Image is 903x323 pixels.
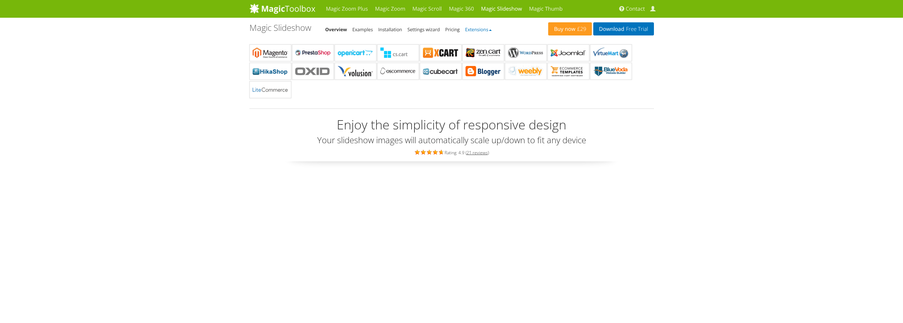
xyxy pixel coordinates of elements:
a: Magic Slideshow for CS-Cart [377,44,419,61]
a: Magic Slideshow for LiteCommerce [249,81,291,98]
b: Magic Slideshow for X-Cart [423,48,458,58]
a: Extensions [465,26,492,33]
a: Magic Slideshow for Blogger [462,63,504,80]
div: Rating: 4.9 ( ) [249,148,654,156]
b: Magic Slideshow for CubeCart [423,66,458,77]
a: Examples [352,26,373,33]
b: Magic Slideshow for Volusion [338,66,373,77]
a: Magic Slideshow for PrestaShop [292,44,334,61]
a: Installation [378,26,402,33]
a: 21 reviews [467,150,488,156]
b: Magic Slideshow for PrestaShop [295,48,331,58]
h3: Your slideshow images will automatically scale up/down to fit any device [249,135,654,145]
b: Magic Slideshow for Magento [253,48,288,58]
a: Magic Slideshow for VirtueMart [590,44,632,61]
b: Magic Slideshow for OXID [295,66,331,77]
b: Magic Slideshow for WordPress [508,48,544,58]
a: Magic Slideshow for OXID [292,63,334,80]
b: Magic Slideshow for Joomla [551,48,586,58]
img: MagicToolbox.com - Image tools for your website [249,3,315,14]
b: Magic Slideshow for OpenCart [338,48,373,58]
b: Magic Slideshow for osCommerce [380,66,416,77]
a: Magic Slideshow for Weebly [505,63,547,80]
h2: Enjoy the simplicity of responsive design [249,118,654,132]
a: Overview [325,26,347,33]
a: Magic Slideshow for Zen Cart [462,44,504,61]
b: Magic Slideshow for HikaShop [253,66,288,77]
a: Magic Slideshow for X-Cart [420,44,462,61]
b: Magic Slideshow for Weebly [508,66,544,77]
span: Contact [626,5,645,12]
b: Magic Slideshow for ecommerce Templates [551,66,586,77]
b: Magic Slideshow for VirtueMart [593,48,629,58]
span: £29 [576,26,587,32]
b: Magic Slideshow for BlueVoda [593,66,629,77]
h1: Magic Slideshow [249,23,311,32]
a: Magic Slideshow for osCommerce [377,63,419,80]
b: Magic Slideshow for Zen Cart [466,48,501,58]
a: Magic Slideshow for Magento [249,44,291,61]
a: Magic Slideshow for Volusion [335,63,376,80]
span: Free Trial [624,26,648,32]
a: Magic Slideshow for Joomla [547,44,589,61]
b: Magic Slideshow for Blogger [466,66,501,77]
a: Pricing [445,26,460,33]
b: Magic Slideshow for CS-Cart [380,48,416,58]
a: Magic Slideshow for BlueVoda [590,63,632,80]
a: DownloadFree Trial [593,22,654,35]
a: Magic Slideshow for CubeCart [420,63,462,80]
a: Magic Slideshow for WordPress [505,44,547,61]
a: Settings wizard [407,26,440,33]
b: Magic Slideshow for LiteCommerce [253,84,288,95]
a: Magic Slideshow for OpenCart [335,44,376,61]
a: Buy now£29 [548,22,592,35]
a: Magic Slideshow for HikaShop [249,63,291,80]
a: Magic Slideshow for ecommerce Templates [547,63,589,80]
